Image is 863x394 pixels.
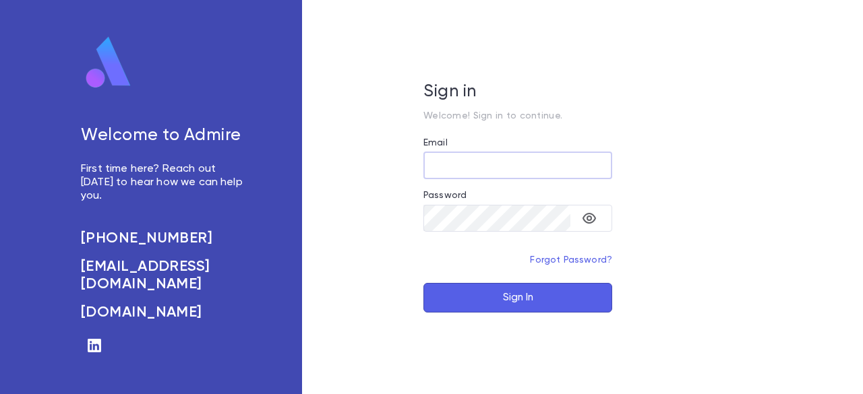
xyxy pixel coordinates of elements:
a: [DOMAIN_NAME] [81,304,248,321]
a: [EMAIL_ADDRESS][DOMAIN_NAME] [81,258,248,293]
label: Password [423,190,467,201]
a: [PHONE_NUMBER] [81,230,248,247]
p: Welcome! Sign in to continue. [423,110,612,121]
a: Forgot Password? [530,255,612,265]
h5: Welcome to Admire [81,126,248,146]
button: Sign In [423,283,612,313]
img: logo [81,36,136,90]
button: toggle password visibility [576,205,603,232]
h5: Sign in [423,82,612,102]
label: Email [423,137,448,148]
p: First time here? Reach out [DATE] to hear how we can help you. [81,162,248,203]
